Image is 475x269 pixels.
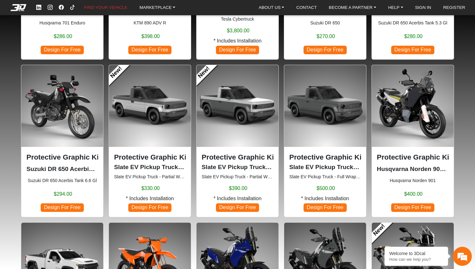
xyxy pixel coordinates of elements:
[82,187,121,207] div: Articles
[304,46,347,54] span: Design For Free
[141,33,160,40] span: $398.00
[82,3,130,12] a: FIND YOUR VEHICLE
[404,33,423,40] span: $280.00
[26,165,98,174] p: Suzuki DR 650 Acerbis Tank 6.6 Gl (1996-2024)
[389,257,443,262] p: How can we help you?
[128,46,171,54] span: Design For Free
[114,174,186,180] small: Slate EV Pickup Truck - Partial Wrapping Kit
[3,199,43,203] span: Conversation
[404,190,423,198] span: $400.00
[128,203,171,212] span: Design For Free
[389,251,443,256] div: Welcome to 3Dcal
[7,33,17,42] div: Navigation go back
[43,33,116,42] div: Chat with us now
[227,27,249,35] span: $3,800.00
[284,65,366,217] div: Slate EV Pickup Truck - Full Wrapping Kit
[54,33,72,40] span: $286.00
[216,46,259,54] span: Design For Free
[41,46,84,54] span: Design For Free
[301,195,349,202] span: * Includes Installation
[26,177,98,184] small: Suzuki DR 650 Acerbis Tank 6.6 Gl
[3,165,121,187] textarea: Type your message and hit 'Enter'
[216,203,259,212] span: Design For Free
[43,187,82,207] div: FAQs
[229,185,247,192] span: $390.00
[377,152,449,163] p: Protective Graphic Kit
[391,46,434,54] span: Design For Free
[104,3,119,18] div: Minimize live chat window
[21,65,103,147] img: DR 650Acerbis Tank 6.6 Gl1996-2024
[256,3,287,12] a: ABOUT US
[104,60,130,85] a: New!
[289,20,361,26] small: Suzuki DR 650
[377,177,449,184] small: Husqvarna Norden 901
[412,3,434,12] a: SIGN IN
[202,163,273,172] p: Slate EV Pickup Truck Half Top Set (2026)
[377,165,449,174] p: Husqvarna Norden 901 (2021-2024)
[202,16,273,23] small: Tesla Cybertruck
[37,75,88,135] span: We're online!
[289,163,361,172] p: Slate EV Pickup Truck Full Set (2026)
[284,65,366,147] img: EV Pickup Truck Full Set2026
[317,185,335,192] span: $500.00
[326,3,379,12] a: BECOME A PARTNER
[213,195,261,202] span: * Includes Installation
[289,174,361,180] small: Slate EV Pickup Truck - Full Wrapping Kit
[191,60,217,85] a: New!
[114,163,186,172] p: Slate EV Pickup Truck Half Bottom Set (2026)
[377,20,449,26] small: Suzuki DR 650 Acerbis Tank 5.3 Gl
[109,65,191,217] div: Slate EV Pickup Truck - Partial Wrapping Kit
[21,65,104,217] div: Suzuki DR 650 Acerbis Tank 6.6 Gl
[213,37,261,45] span: * Includes Installation
[294,3,319,12] a: CONTACT
[114,152,186,163] p: Protective Graphic Kit
[196,65,279,217] div: Slate EV Pickup Truck - Partial Wrapping Kit
[289,152,361,163] p: Protective Graphic Kit
[141,185,160,192] span: $330.00
[126,195,174,202] span: * Includes Installation
[391,203,434,212] span: Design For Free
[371,65,454,217] div: Husqvarna Norden 901
[137,3,178,12] a: MARKETPLACE
[202,174,273,180] small: Slate EV Pickup Truck - Partial Wrapping Kit
[317,33,335,40] span: $270.00
[386,3,406,12] a: HELP
[109,65,191,147] img: EV Pickup TruckHalf Bottom Set2026
[441,3,468,12] a: REGISTER
[366,217,392,243] a: New!
[197,65,278,147] img: EV Pickup TruckHalf Top Set2026
[372,65,454,147] img: Norden 901null2021-2024
[54,190,72,198] span: $294.00
[114,20,186,26] small: KTM 890 ADV R
[41,203,84,212] span: Design For Free
[202,152,273,163] p: Protective Graphic Kit
[304,203,347,212] span: Design For Free
[26,152,98,163] p: Protective Graphic Kit
[26,20,98,26] small: Husqvarna 701 Enduro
